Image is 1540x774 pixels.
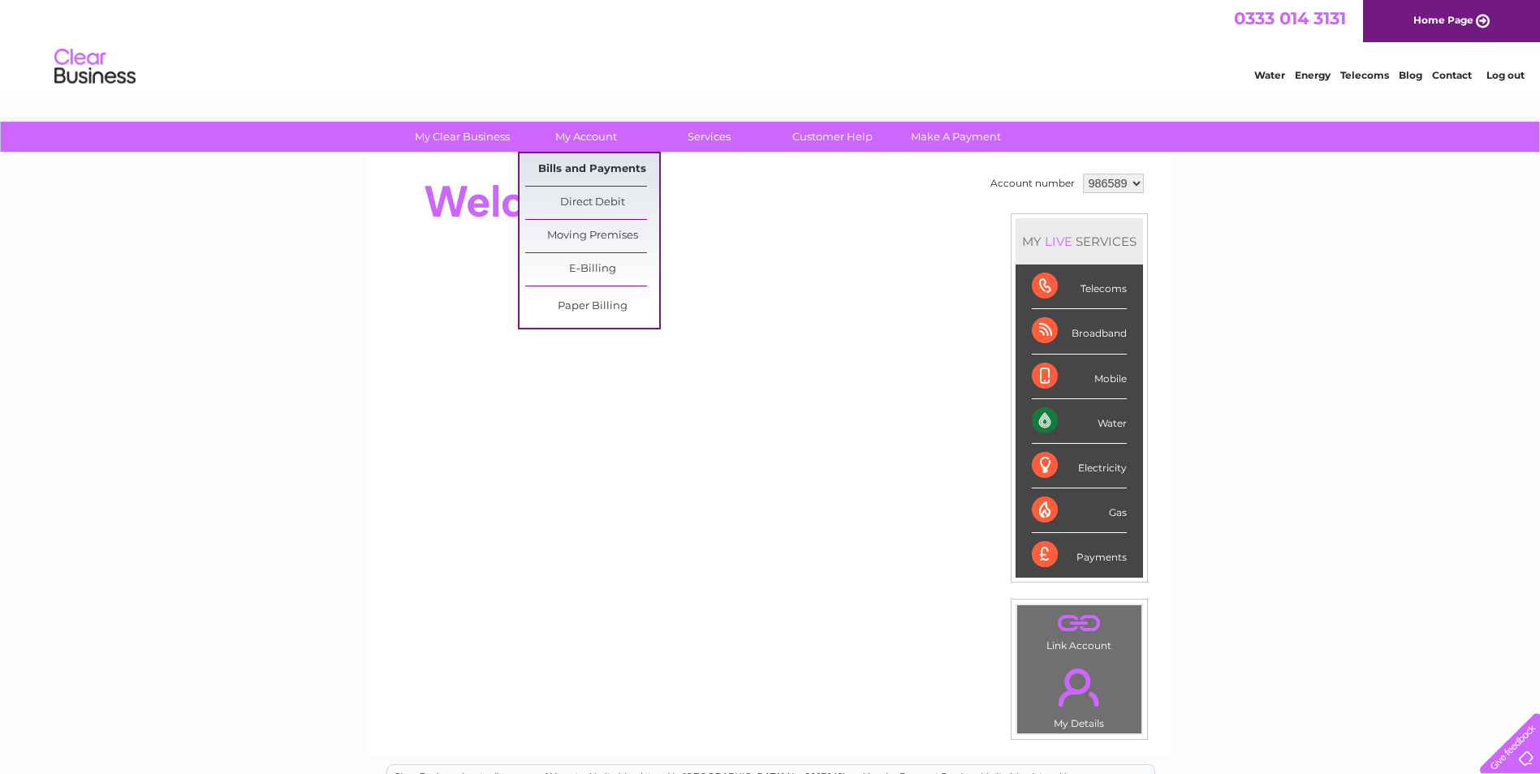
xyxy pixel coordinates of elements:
[1254,69,1285,81] a: Water
[1486,69,1525,81] a: Log out
[1340,69,1389,81] a: Telecoms
[519,122,653,152] a: My Account
[642,122,776,152] a: Services
[525,253,659,286] a: E-Billing
[525,153,659,186] a: Bills and Payments
[889,122,1023,152] a: Make A Payment
[1016,655,1142,734] td: My Details
[1042,234,1076,249] div: LIVE
[1399,69,1422,81] a: Blog
[395,122,529,152] a: My Clear Business
[1021,659,1137,716] a: .
[1021,609,1137,638] a: .
[387,9,1154,79] div: Clear Business is a trading name of Verastar Limited (registered in [GEOGRAPHIC_DATA] No. 3667643...
[54,42,136,92] img: logo.png
[1032,264,1127,309] div: Telecoms
[525,220,659,252] a: Moving Premises
[1234,8,1346,28] a: 0333 014 3131
[766,122,899,152] a: Customer Help
[1032,355,1127,399] div: Mobile
[1032,399,1127,444] div: Water
[1016,604,1142,656] td: Link Account
[525,187,659,219] a: Direct Debit
[525,290,659,323] a: Paper Billing
[986,170,1079,197] td: Account number
[1432,69,1472,81] a: Contact
[1032,444,1127,488] div: Electricity
[1016,218,1143,264] div: MY SERVICES
[1032,533,1127,577] div: Payments
[1032,309,1127,354] div: Broadband
[1032,488,1127,533] div: Gas
[1295,69,1331,81] a: Energy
